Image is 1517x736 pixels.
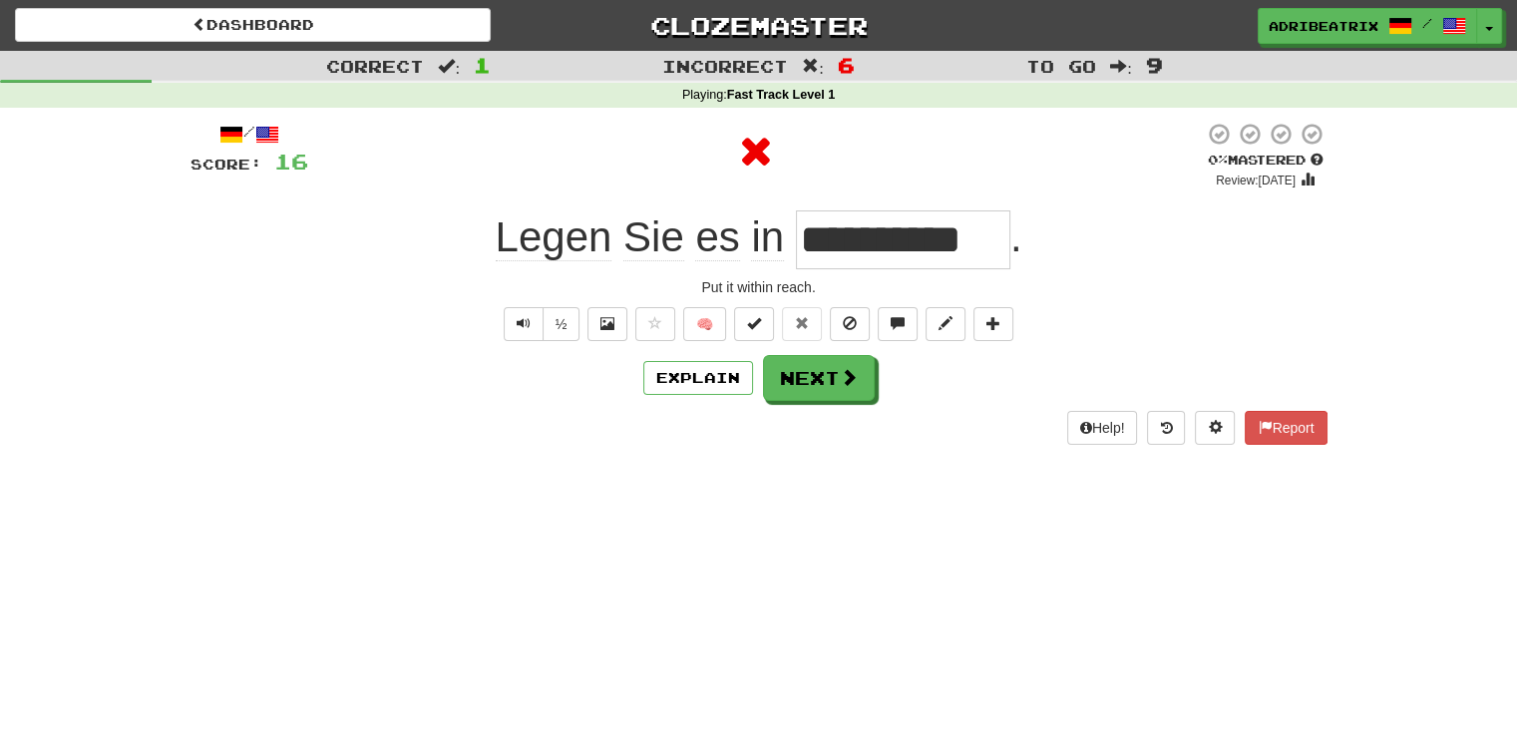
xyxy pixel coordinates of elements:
[587,307,627,341] button: Show image (alt+x)
[763,355,875,401] button: Next
[838,53,855,77] span: 6
[1010,213,1022,260] span: .
[695,213,739,261] span: es
[878,307,918,341] button: Discuss sentence (alt+u)
[623,213,684,261] span: Sie
[643,361,753,395] button: Explain
[1258,8,1477,44] a: adribeatrix /
[326,56,424,76] span: Correct
[1422,16,1432,30] span: /
[727,88,836,102] strong: Fast Track Level 1
[190,122,308,147] div: /
[973,307,1013,341] button: Add to collection (alt+a)
[683,307,726,341] button: 🧠
[830,307,870,341] button: Ignore sentence (alt+i)
[734,307,774,341] button: Set this sentence to 100% Mastered (alt+m)
[15,8,491,42] a: Dashboard
[190,156,262,173] span: Score:
[1208,152,1228,168] span: 0 %
[521,8,996,43] a: Clozemaster
[782,307,822,341] button: Reset to 0% Mastered (alt+r)
[1026,56,1096,76] span: To go
[751,213,784,261] span: in
[496,213,612,261] span: Legen
[504,307,544,341] button: Play sentence audio (ctl+space)
[1204,152,1327,170] div: Mastered
[1067,411,1138,445] button: Help!
[662,56,788,76] span: Incorrect
[474,53,491,77] span: 1
[438,58,460,75] span: :
[1146,53,1163,77] span: 9
[635,307,675,341] button: Favorite sentence (alt+f)
[1216,174,1296,187] small: Review: [DATE]
[926,307,965,341] button: Edit sentence (alt+d)
[802,58,824,75] span: :
[1147,411,1185,445] button: Round history (alt+y)
[1110,58,1132,75] span: :
[500,307,580,341] div: Text-to-speech controls
[1245,411,1327,445] button: Report
[543,307,580,341] button: ½
[190,277,1327,297] div: Put it within reach.
[1269,17,1378,35] span: adribeatrix
[274,149,308,174] span: 16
